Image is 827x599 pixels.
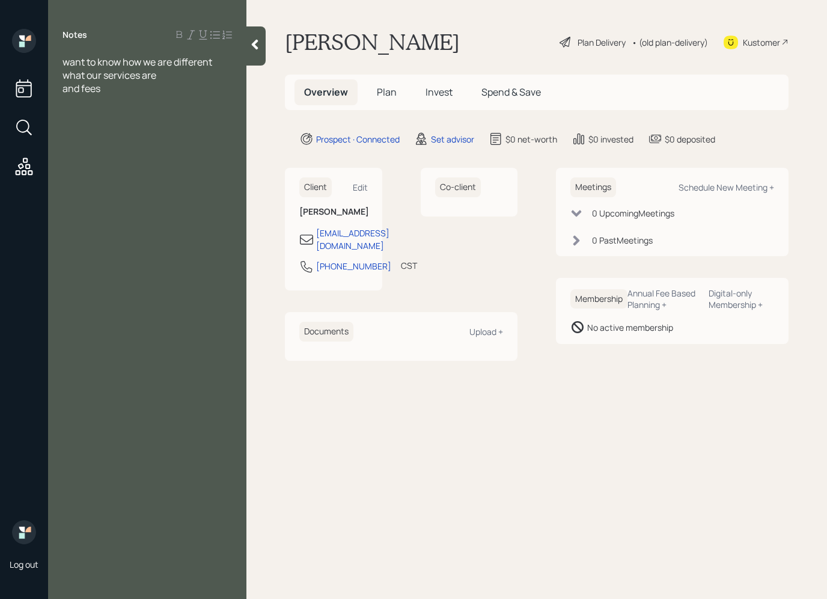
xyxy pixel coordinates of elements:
[570,289,627,309] h6: Membership
[431,133,474,146] div: Set advisor
[63,55,212,69] span: want to know how we are different
[665,133,715,146] div: $0 deposited
[743,36,780,49] div: Kustomer
[304,85,348,99] span: Overview
[435,177,481,197] h6: Co-client
[592,234,653,247] div: 0 Past Meeting s
[469,326,503,337] div: Upload +
[63,82,100,95] span: and fees
[299,322,353,342] h6: Documents
[481,85,541,99] span: Spend & Save
[285,29,460,55] h1: [PERSON_NAME]
[299,177,332,197] h6: Client
[63,29,87,41] label: Notes
[587,321,673,334] div: No active membership
[377,85,397,99] span: Plan
[316,227,389,252] div: [EMAIL_ADDRESS][DOMAIN_NAME]
[401,259,417,272] div: CST
[709,287,774,310] div: Digital-only Membership +
[12,520,36,544] img: retirable_logo.png
[10,559,38,570] div: Log out
[632,36,708,49] div: • (old plan-delivery)
[316,133,400,146] div: Prospect · Connected
[679,182,774,193] div: Schedule New Meeting +
[299,207,368,217] h6: [PERSON_NAME]
[316,260,391,272] div: [PHONE_NUMBER]
[588,133,633,146] div: $0 invested
[570,177,616,197] h6: Meetings
[627,287,699,310] div: Annual Fee Based Planning +
[505,133,557,146] div: $0 net-worth
[353,182,368,193] div: Edit
[578,36,626,49] div: Plan Delivery
[63,69,156,82] span: what our services are
[426,85,453,99] span: Invest
[592,207,674,220] div: 0 Upcoming Meeting s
